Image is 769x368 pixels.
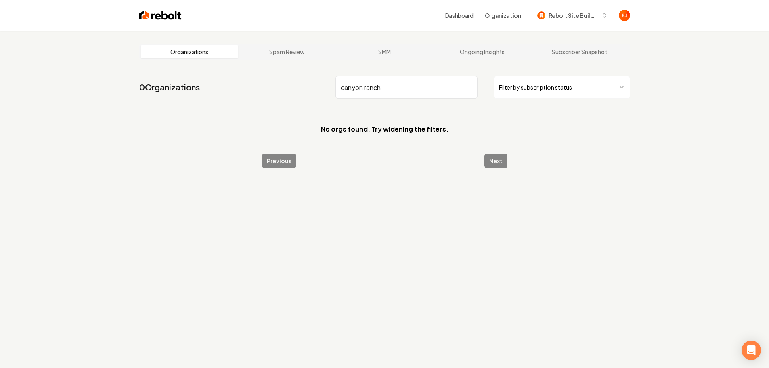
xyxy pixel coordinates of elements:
span: Rebolt Site Builder [549,11,598,20]
a: Dashboard [445,11,474,19]
a: Spam Review [238,45,336,58]
section: No orgs found. Try widening the filters. [139,111,630,147]
a: 0Organizations [139,82,200,93]
input: Search by name or ID [335,76,478,99]
a: Organizations [141,45,239,58]
img: Eduard Joers [619,10,630,21]
button: Organization [480,8,526,23]
div: Open Intercom Messenger [742,341,761,360]
a: Subscriber Snapshot [531,45,629,58]
button: Open user button [619,10,630,21]
img: Rebolt Site Builder [537,11,545,19]
a: SMM [336,45,434,58]
a: Ongoing Insights [433,45,531,58]
img: Rebolt Logo [139,10,182,21]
